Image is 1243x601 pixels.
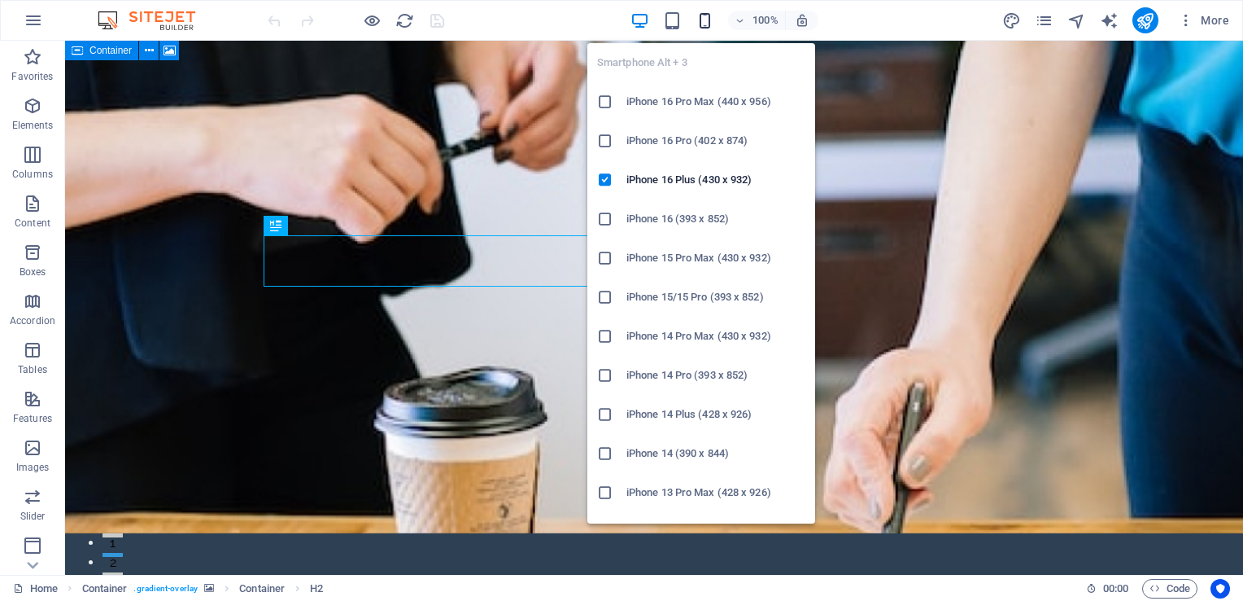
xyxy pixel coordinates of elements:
[82,579,128,599] span: Click to select. Double-click to edit
[13,412,52,425] p: Features
[12,168,53,181] p: Columns
[204,584,214,593] i: This element contains a background
[795,13,809,28] i: On resize automatically adjust zoom level to fit chosen device.
[626,170,805,190] h6: iPhone 16 Plus (430 x 932)
[626,522,805,542] h6: iPhone 13/13 Pro (390 x 844)
[1067,11,1086,30] i: Navigator
[626,287,805,307] h6: iPhone 15/15 Pro (393 x 852)
[1086,579,1129,599] h6: Session time
[1178,12,1229,29] span: More
[20,265,46,279] p: Boxes
[728,11,786,30] button: 100%
[1067,11,1087,30] button: navigator
[10,314,55,327] p: Accordion
[37,493,58,497] button: 1
[626,209,805,229] h6: iPhone 16 (393 x 852)
[1103,579,1128,599] span: 00 00
[82,579,324,599] nav: breadcrumb
[15,217,50,230] p: Content
[1002,11,1022,30] button: design
[1114,582,1117,594] span: :
[1210,579,1230,599] button: Usercentrics
[626,483,805,502] h6: iPhone 13 Pro Max (428 x 926)
[310,579,323,599] span: Click to select. Double-click to edit
[1149,579,1190,599] span: Code
[626,131,805,151] h6: iPhone 16 Pro (402 x 874)
[1171,7,1236,33] button: More
[626,405,805,424] h6: iPhone 14 Plus (428 x 926)
[1035,11,1054,30] button: pages
[1132,7,1158,33] button: publish
[11,70,53,83] p: Favorites
[1100,11,1119,30] i: AI Writer
[626,366,805,385] h6: iPhone 14 Pro (393 x 852)
[395,11,414,30] i: Reload page
[1100,11,1119,30] button: text_generator
[37,512,58,516] button: 2
[1002,11,1021,30] i: Design (Ctrl+Alt+Y)
[37,532,58,536] button: 3
[13,579,58,599] a: Click to cancel selection. Double-click to open Pages
[12,119,54,132] p: Elements
[626,92,805,112] h6: iPhone 16 Pro Max (440 x 956)
[133,579,198,599] span: . gradient-overlay
[752,11,779,30] h6: 100%
[1136,11,1154,30] i: Publish
[362,11,382,30] button: Click here to leave preview mode and continue editing
[94,11,216,30] img: Editor Logo
[626,248,805,268] h6: iPhone 15 Pro Max (430 x 932)
[1142,579,1197,599] button: Code
[395,11,414,30] button: reload
[626,444,805,463] h6: iPhone 14 (390 x 844)
[626,327,805,346] h6: iPhone 14 Pro Max (430 x 932)
[16,461,50,474] p: Images
[1035,11,1053,30] i: Pages (Ctrl+Alt+S)
[239,579,285,599] span: Click to select. Double-click to edit
[89,46,132,55] span: Container
[20,510,46,523] p: Slider
[18,363,47,376] p: Tables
